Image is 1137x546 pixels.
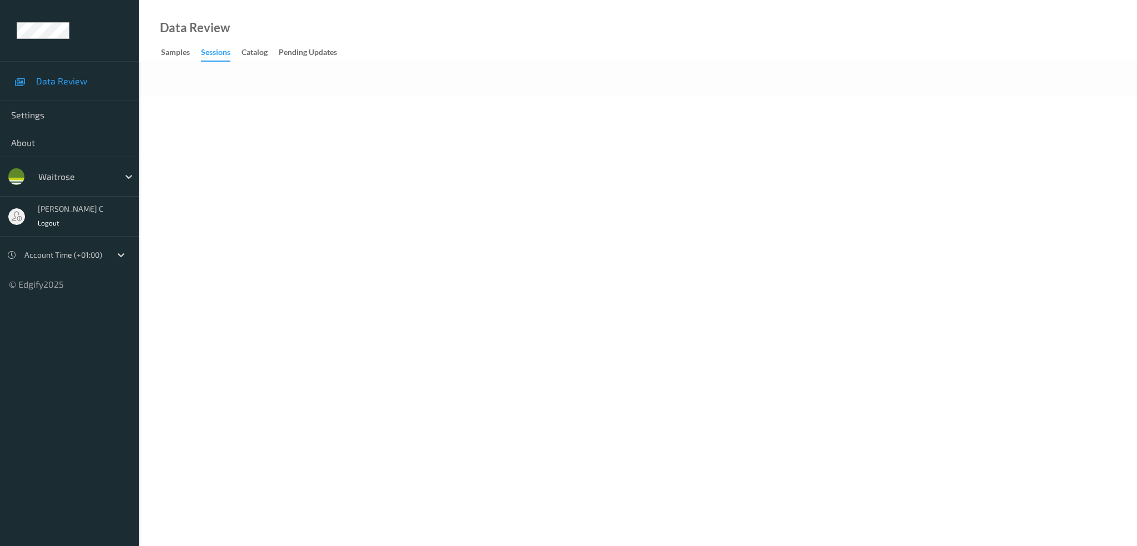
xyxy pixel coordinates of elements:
[279,45,348,61] a: Pending Updates
[201,45,242,62] a: Sessions
[279,47,337,61] div: Pending Updates
[160,22,230,33] div: Data Review
[242,45,279,61] a: Catalog
[161,45,201,61] a: Samples
[242,47,268,61] div: Catalog
[201,47,230,62] div: Sessions
[161,47,190,61] div: Samples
